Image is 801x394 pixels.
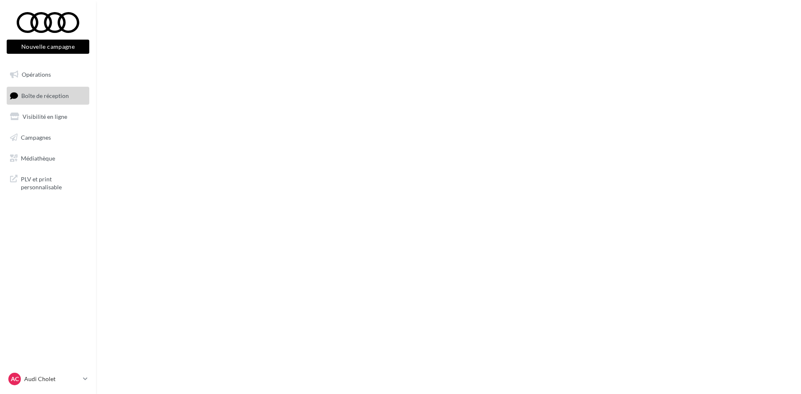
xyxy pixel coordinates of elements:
[23,113,67,120] span: Visibilité en ligne
[21,92,69,99] span: Boîte de réception
[11,375,19,383] span: AC
[5,129,91,146] a: Campagnes
[24,375,80,383] p: Audi Cholet
[22,71,51,78] span: Opérations
[21,173,86,191] span: PLV et print personnalisable
[5,150,91,167] a: Médiathèque
[5,66,91,83] a: Opérations
[7,40,89,54] button: Nouvelle campagne
[21,154,55,161] span: Médiathèque
[21,134,51,141] span: Campagnes
[5,170,91,195] a: PLV et print personnalisable
[5,87,91,105] a: Boîte de réception
[5,108,91,125] a: Visibilité en ligne
[7,371,89,387] a: AC Audi Cholet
